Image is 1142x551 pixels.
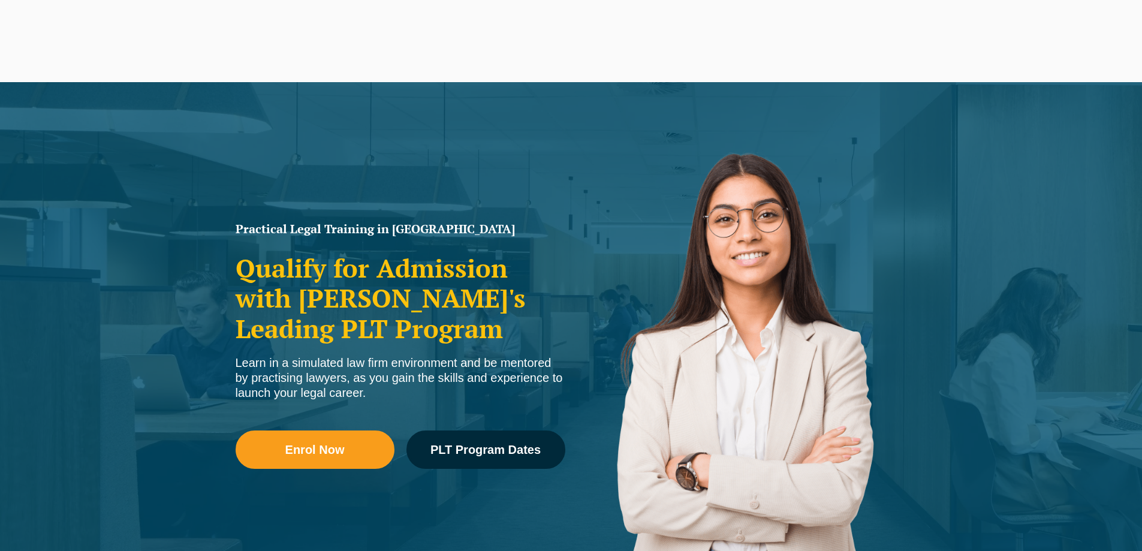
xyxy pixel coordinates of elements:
[406,430,565,469] a: PLT Program Dates
[285,444,345,456] span: Enrol Now
[236,356,565,401] div: Learn in a simulated law firm environment and be mentored by practising lawyers, as you gain the ...
[430,444,541,456] span: PLT Program Dates
[236,223,565,235] h1: Practical Legal Training in [GEOGRAPHIC_DATA]
[236,253,565,344] h2: Qualify for Admission with [PERSON_NAME]'s Leading PLT Program
[236,430,394,469] a: Enrol Now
